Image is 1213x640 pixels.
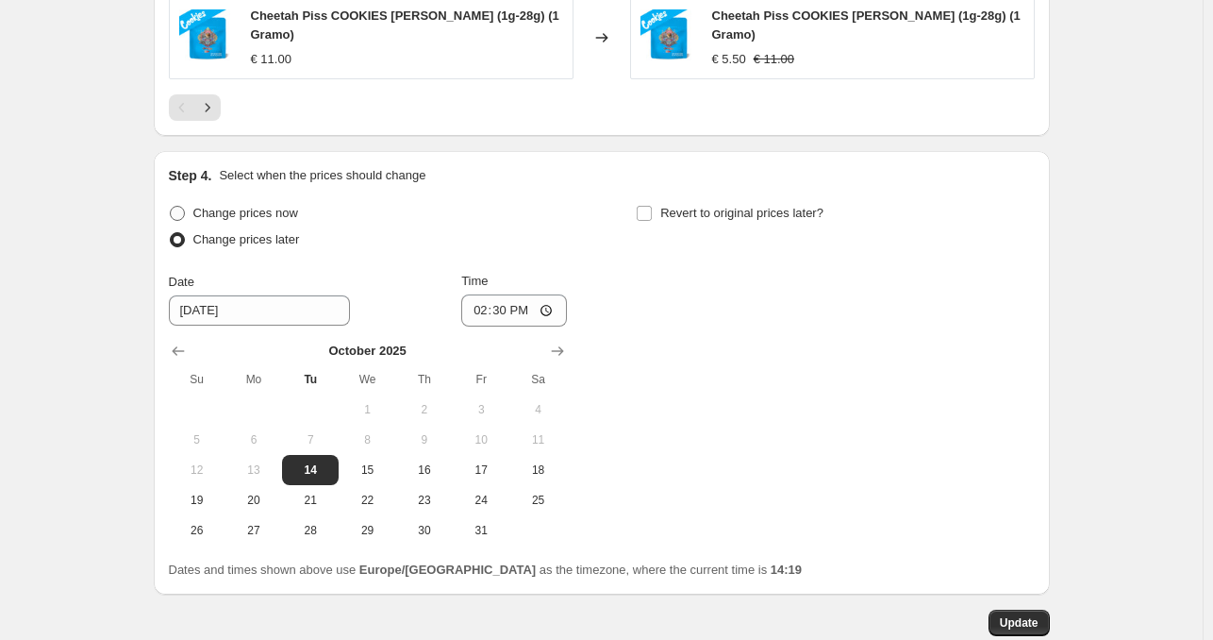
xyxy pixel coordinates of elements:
[404,402,445,417] span: 2
[169,275,194,289] span: Date
[660,206,823,220] span: Revert to original prices later?
[396,485,453,515] button: Thursday October 23 2025
[251,8,559,42] span: Cheetah Piss COOKIES [PERSON_NAME] (1g-28g) (1 Gramo)
[219,166,425,185] p: Select when the prices should change
[453,425,509,455] button: Friday October 10 2025
[282,425,339,455] button: Tuesday October 7 2025
[640,9,697,66] img: doypack_3.5_80x.jpg
[453,364,509,395] th: Friday
[453,485,509,515] button: Friday October 24 2025
[771,563,802,577] b: 14:19
[169,515,225,546] button: Sunday October 26 2025
[169,94,221,121] nav: Pagination
[339,515,395,546] button: Wednesday October 29 2025
[290,523,331,538] span: 28
[453,395,509,425] button: Friday October 3 2025
[754,50,794,69] strike: € 11.00
[282,455,339,485] button: Today Tuesday October 14 2025
[194,94,221,121] button: Next
[176,463,218,478] span: 12
[225,364,282,395] th: Monday
[233,372,274,387] span: Mo
[165,338,191,364] button: Show previous month, September 2025
[509,395,566,425] button: Saturday October 4 2025
[460,463,502,478] span: 17
[193,232,300,246] span: Change prices later
[396,455,453,485] button: Thursday October 16 2025
[233,493,274,508] span: 20
[339,455,395,485] button: Wednesday October 15 2025
[396,425,453,455] button: Thursday October 9 2025
[169,166,212,185] h2: Step 4.
[517,493,558,508] span: 25
[346,372,388,387] span: We
[517,463,558,478] span: 18
[193,206,298,220] span: Change prices now
[461,274,488,288] span: Time
[169,563,803,577] span: Dates and times shown above use as the timezone, where the current time is
[396,395,453,425] button: Thursday October 2 2025
[290,493,331,508] span: 21
[169,425,225,455] button: Sunday October 5 2025
[460,523,502,538] span: 31
[396,515,453,546] button: Thursday October 30 2025
[404,493,445,508] span: 23
[176,432,218,447] span: 5
[404,432,445,447] span: 9
[225,515,282,546] button: Monday October 27 2025
[169,485,225,515] button: Sunday October 19 2025
[989,610,1050,636] button: Update
[460,432,502,447] span: 10
[225,425,282,455] button: Monday October 6 2025
[282,515,339,546] button: Tuesday October 28 2025
[453,455,509,485] button: Friday October 17 2025
[460,372,502,387] span: Fr
[169,455,225,485] button: Sunday October 12 2025
[233,432,274,447] span: 6
[346,523,388,538] span: 29
[396,364,453,395] th: Thursday
[509,364,566,395] th: Saturday
[290,463,331,478] span: 14
[290,372,331,387] span: Tu
[346,493,388,508] span: 22
[509,455,566,485] button: Saturday October 18 2025
[176,372,218,387] span: Su
[712,8,1021,42] span: Cheetah Piss COOKIES [PERSON_NAME] (1g-28g) (1 Gramo)
[179,9,236,66] img: doypack_3.5_80x.jpg
[282,485,339,515] button: Tuesday October 21 2025
[233,463,274,478] span: 13
[461,295,567,327] input: 12:00
[225,485,282,515] button: Monday October 20 2025
[225,455,282,485] button: Monday October 13 2025
[233,523,274,538] span: 27
[460,402,502,417] span: 3
[1000,615,1039,631] span: Update
[509,425,566,455] button: Saturday October 11 2025
[460,493,502,508] span: 24
[339,425,395,455] button: Wednesday October 8 2025
[517,402,558,417] span: 4
[339,485,395,515] button: Wednesday October 22 2025
[359,563,536,577] b: Europe/[GEOGRAPHIC_DATA]
[517,372,558,387] span: Sa
[712,50,746,69] div: € 5.50
[176,523,218,538] span: 26
[544,338,571,364] button: Show next month, November 2025
[290,432,331,447] span: 7
[339,395,395,425] button: Wednesday October 1 2025
[404,372,445,387] span: Th
[169,295,350,326] input: 10/14/2025
[176,493,218,508] span: 19
[282,364,339,395] th: Tuesday
[453,515,509,546] button: Friday October 31 2025
[517,432,558,447] span: 11
[169,364,225,395] th: Sunday
[346,463,388,478] span: 15
[339,364,395,395] th: Wednesday
[509,485,566,515] button: Saturday October 25 2025
[251,50,291,69] div: € 11.00
[404,463,445,478] span: 16
[346,402,388,417] span: 1
[346,432,388,447] span: 8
